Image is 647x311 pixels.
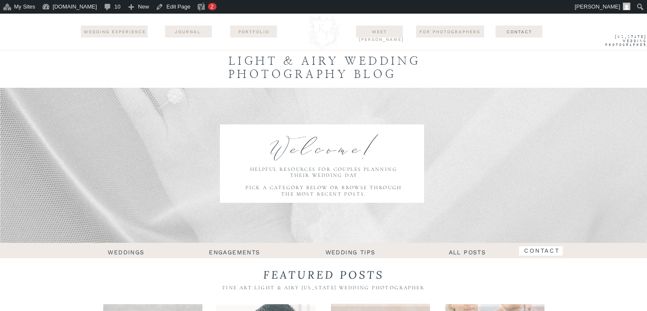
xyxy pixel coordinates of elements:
[241,166,407,198] h2: Helpful resources for couples planning their wedding day PICK A CATEGORY BELOW OR BROWSE THROUGH ...
[592,35,647,49] a: [US_STATE] WEdding Photographer
[416,28,484,35] a: For Photographers
[271,117,383,158] h1: Welcome!
[214,285,433,293] h2: fine art light & Airy [US_STATE] wedding photographer
[83,28,147,36] a: wedding experience
[233,28,274,35] a: Portfolio
[490,28,549,35] a: Contact
[201,247,269,256] a: engagements
[211,3,214,10] span: 2
[443,247,492,256] a: all posts
[228,55,425,84] h3: light & airy wedding photography blog
[575,3,620,10] span: [PERSON_NAME]
[518,247,567,256] a: contact
[299,247,402,256] a: wedding tips
[237,268,410,280] h2: featured posts
[167,28,208,35] a: journal
[92,247,160,256] a: weddings
[359,28,400,35] a: Meet [PERSON_NAME]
